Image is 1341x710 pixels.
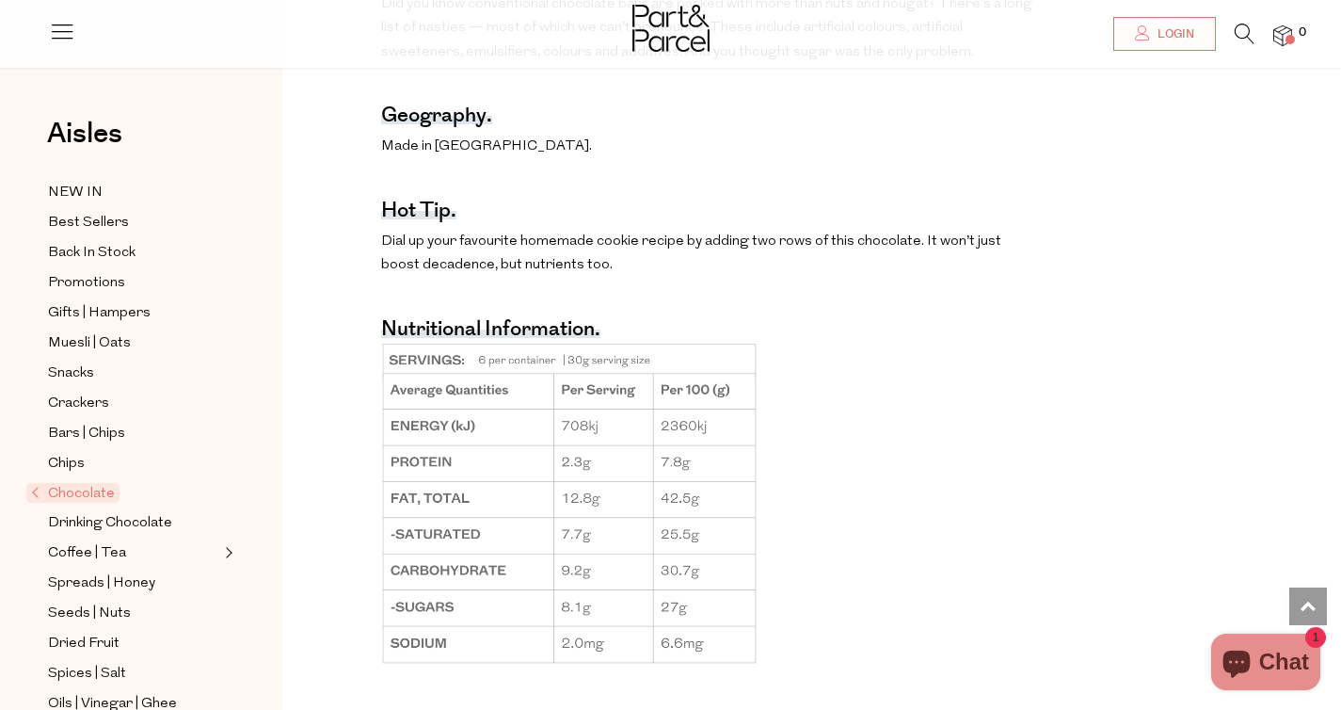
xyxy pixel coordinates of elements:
[48,241,219,265] a: Back In Stock
[48,422,219,445] a: Bars | Chips
[48,663,126,686] span: Spices | Salt
[47,120,122,167] a: Aisles
[48,212,129,234] span: Best Sellers
[48,511,219,535] a: Drinking Chocolate
[1294,24,1311,41] span: 0
[31,482,219,505] a: Chocolate
[48,211,219,234] a: Best Sellers
[48,393,109,415] span: Crackers
[48,512,172,535] span: Drinking Chocolate
[48,632,219,655] a: Dried Fruit
[48,302,151,325] span: Gifts | Hampers
[48,301,219,325] a: Gifts | Hampers
[48,542,126,565] span: Coffee | Tea
[48,332,131,355] span: Muesli | Oats
[48,182,103,204] span: NEW IN
[47,113,122,154] span: Aisles
[48,573,155,595] span: Spreads | Honey
[48,331,219,355] a: Muesli | Oats
[381,234,1001,273] span: Dial up your favourite homemade cookie recipe by adding two rows of this chocolate. It won’t just...
[48,662,219,686] a: Spices | Salt
[381,111,492,124] h4: Geography.
[48,242,136,265] span: Back In Stock
[48,272,125,295] span: Promotions
[48,602,219,625] a: Seeds | Nuts
[48,603,131,625] span: Seeds | Nuts
[381,206,456,219] h4: Hot tip.
[632,5,710,52] img: Part&Parcel
[48,363,94,385] span: Snacks
[48,181,219,204] a: NEW IN
[48,453,85,476] span: Chips
[48,541,219,565] a: Coffee | Tea
[48,633,120,655] span: Dried Fruit
[48,423,125,445] span: Bars | Chips
[381,139,592,153] span: Made in [GEOGRAPHIC_DATA].
[1153,26,1194,42] span: Login
[48,392,219,415] a: Crackers
[26,483,120,503] span: Chocolate
[48,271,219,295] a: Promotions
[1273,25,1292,45] a: 0
[1113,17,1216,51] a: Login
[48,362,219,385] a: Snacks
[220,541,233,564] button: Expand/Collapse Coffee | Tea
[381,314,600,344] span: Nutritional Information.
[1205,634,1326,695] inbox-online-store-chat: Shopify online store chat
[48,452,219,476] a: Chips
[48,572,219,595] a: Spreads | Honey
